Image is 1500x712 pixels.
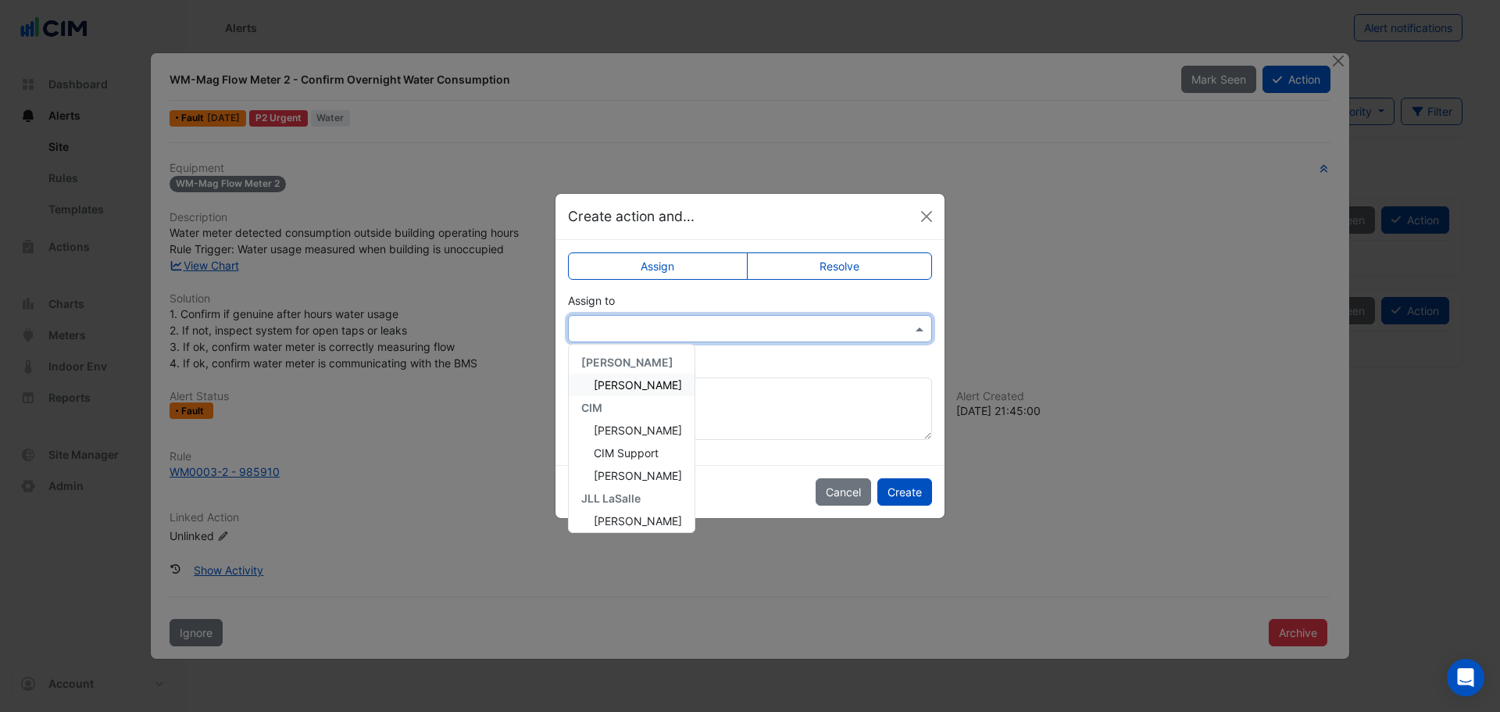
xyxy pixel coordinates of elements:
[568,252,748,280] label: Assign
[594,424,682,437] span: [PERSON_NAME]
[581,356,673,369] span: [PERSON_NAME]
[877,478,932,506] button: Create
[915,205,938,228] button: Close
[747,252,933,280] label: Resolve
[594,514,682,528] span: [PERSON_NAME]
[568,344,695,533] ng-dropdown-panel: Options list
[594,446,659,460] span: CIM Support
[816,478,871,506] button: Cancel
[581,492,641,505] span: JLL LaSalle
[594,469,682,482] span: [PERSON_NAME]
[1447,659,1484,696] div: Open Intercom Messenger
[568,206,695,227] h5: Create action and...
[568,292,615,309] label: Assign to
[581,401,602,414] span: CIM
[594,378,682,392] span: [PERSON_NAME]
